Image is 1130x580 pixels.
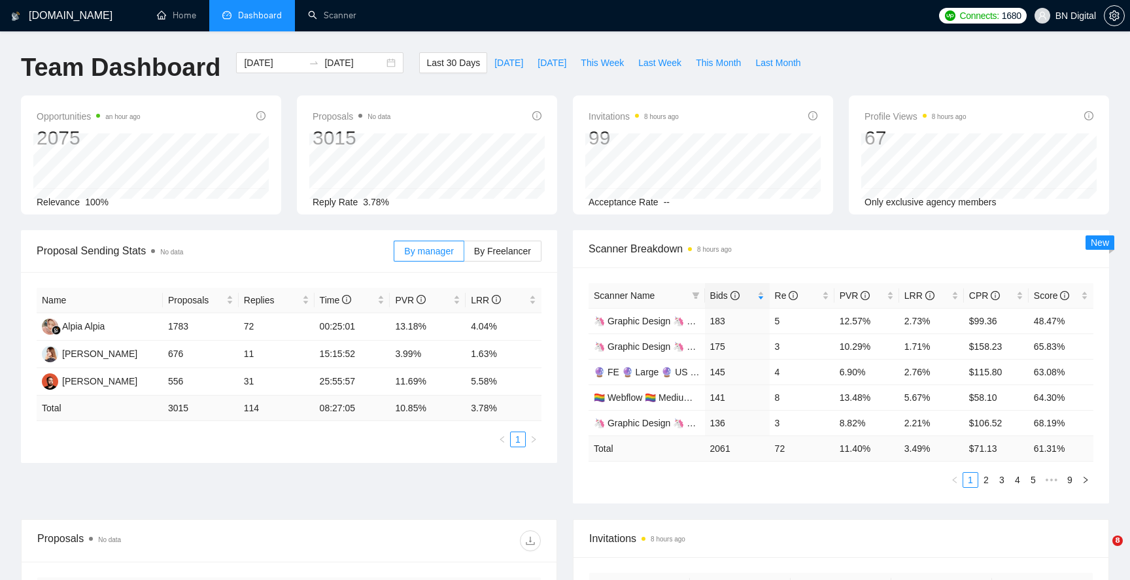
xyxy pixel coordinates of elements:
[959,9,999,23] span: Connects:
[42,318,58,335] img: AA
[1082,476,1089,484] span: right
[530,435,538,443] span: right
[589,530,1093,547] span: Invitations
[840,290,870,301] span: PVR
[239,313,315,341] td: 72
[42,373,58,390] img: AO
[705,359,770,384] td: 145
[471,295,501,305] span: LRR
[594,367,709,377] a: 🔮 FE 🔮 Large 🔮 US Only
[770,410,834,435] td: 3
[37,243,394,259] span: Proposal Sending Stats
[925,291,934,300] span: info-circle
[770,333,834,359] td: 3
[1002,9,1021,23] span: 1680
[664,197,670,207] span: --
[404,246,453,256] span: By manager
[52,326,61,335] img: gigradar-bm.png
[789,291,798,300] span: info-circle
[947,472,963,488] button: left
[963,472,978,488] li: 1
[697,246,732,253] time: 8 hours ago
[589,241,1093,257] span: Scanner Breakdown
[532,111,541,120] span: info-circle
[865,197,997,207] span: Only exclusive agency members
[105,113,140,120] time: an hour ago
[770,359,834,384] td: 4
[313,109,390,124] span: Proposals
[1104,10,1125,21] a: setting
[705,333,770,359] td: 175
[1041,472,1062,488] li: Next 5 Pages
[594,418,760,428] a: 🦄 Graphic Design 🦄 Small 🦄 US Only
[526,432,541,447] li: Next Page
[689,286,702,305] span: filter
[308,10,356,21] a: searchScanner
[770,384,834,410] td: 8
[538,56,566,70] span: [DATE]
[945,10,955,21] img: upwork-logo.png
[256,111,265,120] span: info-circle
[426,56,480,70] span: Last 30 Days
[861,291,870,300] span: info-circle
[589,126,679,150] div: 99
[574,52,631,73] button: This Week
[222,10,231,20] span: dashboard
[363,197,389,207] span: 3.78%
[705,435,770,461] td: 2061
[865,109,967,124] span: Profile Views
[638,56,681,70] span: Last Week
[37,396,163,421] td: Total
[594,290,655,301] span: Scanner Name
[417,295,426,304] span: info-circle
[594,316,768,326] a: 🦄 Graphic Design 🦄 Medium 🦄 Non US
[964,435,1029,461] td: $ 71.13
[466,368,541,396] td: 5.58%
[11,6,20,27] img: logo
[510,432,526,447] li: 1
[37,530,289,551] div: Proposals
[1029,410,1093,435] td: 68.19%
[644,113,679,120] time: 8 hours ago
[834,410,899,435] td: 8.82%
[62,319,105,333] div: Alpia Alpia
[466,341,541,368] td: 1.63%
[492,295,501,304] span: info-circle
[951,476,959,484] span: left
[1025,472,1041,488] li: 5
[1060,291,1069,300] span: info-circle
[163,288,239,313] th: Proposals
[244,293,300,307] span: Replies
[368,113,390,120] span: No data
[964,359,1029,384] td: $115.80
[689,52,748,73] button: This Month
[899,410,964,435] td: 2.21%
[964,308,1029,333] td: $99.36
[244,56,303,70] input: Start date
[62,347,137,361] div: [PERSON_NAME]
[324,56,384,70] input: End date
[994,472,1010,488] li: 3
[589,109,679,124] span: Invitations
[1078,472,1093,488] li: Next Page
[466,396,541,421] td: 3.78 %
[163,313,239,341] td: 1783
[315,341,390,368] td: 15:15:52
[342,295,351,304] span: info-circle
[755,56,800,70] span: Last Month
[594,392,740,403] a: 🏳️‍🌈 Webflow 🏳️‍🌈 Medium 🏳️‍🌈 Non US
[1104,5,1125,26] button: setting
[419,52,487,73] button: Last 30 Days
[964,410,1029,435] td: $106.52
[520,530,541,551] button: download
[705,384,770,410] td: 141
[526,432,541,447] button: right
[899,384,964,410] td: 5.67%
[390,313,466,341] td: 13.18%
[1026,473,1040,487] a: 5
[530,52,574,73] button: [DATE]
[991,291,1000,300] span: info-circle
[969,290,1000,301] span: CPR
[651,536,685,543] time: 8 hours ago
[239,396,315,421] td: 114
